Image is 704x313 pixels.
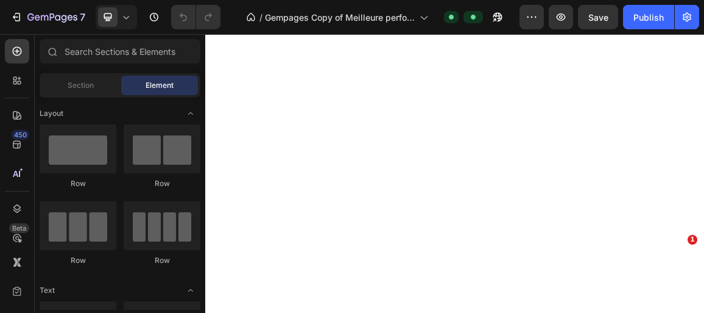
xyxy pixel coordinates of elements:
div: Undo/Redo [171,5,220,29]
button: Publish [623,5,674,29]
button: Save [578,5,618,29]
div: Row [40,255,116,266]
div: Row [124,255,200,266]
div: Publish [633,11,664,24]
span: / [259,11,262,24]
span: Toggle open [181,281,200,300]
span: Layout [40,108,63,119]
span: Gempages Copy of Meilleure performance - août 2025 + 3000 CA [265,11,415,24]
iframe: Design area [205,34,704,313]
span: Section [68,80,94,91]
span: Text [40,285,55,296]
div: Row [40,178,116,189]
p: 7 [80,10,85,24]
input: Search Sections & Elements [40,39,200,63]
div: Beta [9,223,29,233]
span: Toggle open [181,104,200,123]
span: 1 [688,235,697,245]
div: Row [124,178,200,189]
button: 7 [5,5,91,29]
div: 450 [12,130,29,140]
span: Element [146,80,174,91]
iframe: Intercom live chat [663,253,692,282]
span: Save [588,12,608,23]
